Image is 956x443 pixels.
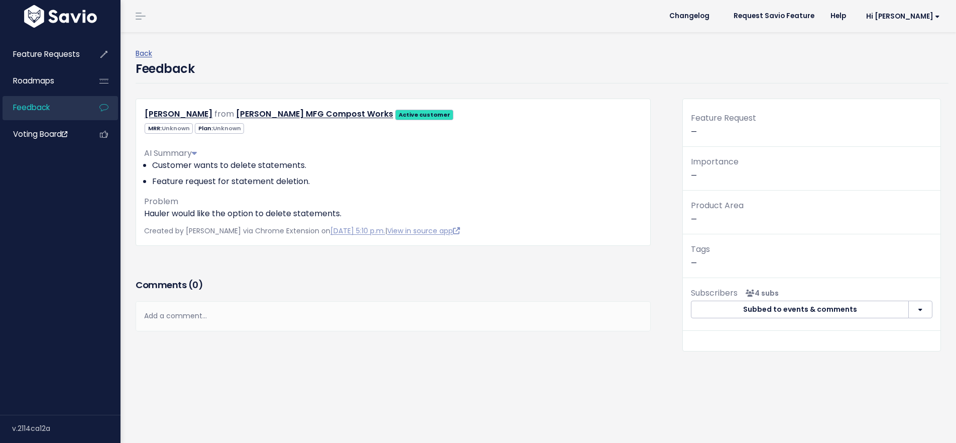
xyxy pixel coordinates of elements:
[822,9,854,24] a: Help
[742,288,779,298] span: <p><strong>Subscribers</strong><br><br> - Kris Casalla<br> - jose caselles<br> - Giriraj Bhojak<b...
[691,287,738,299] span: Subscribers
[866,13,940,20] span: Hi [PERSON_NAME]
[12,415,121,441] div: v.2114ca12a
[691,243,710,255] span: Tags
[144,226,460,236] span: Created by [PERSON_NAME] via Chrome Extension on |
[152,175,642,188] li: Feature request for statement deletion.
[152,159,642,171] li: Customer wants to delete statements.
[691,112,756,124] span: Feature Request
[136,301,651,331] div: Add a comment...
[691,155,932,182] p: —
[683,111,940,147] div: —
[192,279,198,291] span: 0
[691,199,932,226] p: —
[145,108,212,120] a: [PERSON_NAME]
[669,13,709,20] span: Changelog
[236,108,393,120] a: [PERSON_NAME] MFG Compost Works
[726,9,822,24] a: Request Savio Feature
[691,156,739,167] span: Importance
[854,9,948,24] a: Hi [PERSON_NAME]
[144,208,642,220] p: Hauler would like the option to delete statements.
[330,226,385,236] a: [DATE] 5:10 p.m.
[136,48,152,58] a: Back
[399,111,450,119] strong: Active customer
[13,75,54,86] span: Roadmaps
[144,147,197,159] span: AI Summary
[145,123,193,134] span: MRR:
[691,301,909,319] button: Subbed to events & comments
[387,226,460,236] a: View in source app
[691,200,744,211] span: Product Area
[144,196,178,207] span: Problem
[162,124,190,132] span: Unknown
[3,69,83,93] a: Roadmaps
[3,96,83,119] a: Feedback
[691,242,932,270] p: —
[3,123,83,146] a: Voting Board
[13,49,80,59] span: Feature Requests
[3,43,83,66] a: Feature Requests
[214,108,234,120] span: from
[13,129,67,139] span: Voting Board
[136,60,194,78] h4: Feedback
[22,5,99,28] img: logo-white.9d6f32f41409.svg
[195,123,244,134] span: Plan:
[136,278,651,292] h3: Comments ( )
[13,102,50,113] span: Feedback
[213,124,241,132] span: Unknown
